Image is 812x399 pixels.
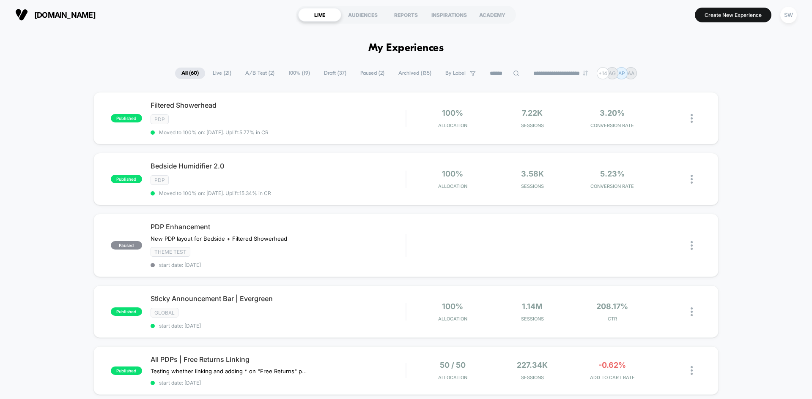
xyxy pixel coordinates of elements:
[522,302,543,311] span: 1.14M
[583,71,588,76] img: end
[151,380,406,386] span: start date: [DATE]
[368,42,444,54] h1: My Experiences
[392,68,438,79] span: Archived ( 135 )
[691,307,693,316] img: close
[151,308,178,318] span: GLOBAL
[206,68,238,79] span: Live ( 21 )
[298,8,341,22] div: LIVE
[111,241,142,250] span: paused
[695,8,771,22] button: Create New Experience
[151,101,406,109] span: Filtered Showerhead
[495,316,571,322] span: Sessions
[151,294,406,303] span: Sticky Announcement Bar | Evergreen
[282,68,316,79] span: 100% ( 19 )
[778,6,799,24] button: SW
[15,8,28,21] img: Visually logo
[151,162,406,170] span: Bedside Humidifier 2.0
[159,129,269,136] span: Moved to 100% on: [DATE] . Uplift: 5.77% in CR
[618,70,625,76] p: AP
[780,7,797,23] div: SW
[438,122,467,128] span: Allocation
[517,361,548,369] span: 227.34k
[495,122,571,128] span: Sessions
[521,169,544,178] span: 3.58k
[440,361,466,369] span: 50 / 50
[471,8,514,22] div: ACADEMY
[574,316,650,322] span: CTR
[691,114,693,123] img: close
[691,175,693,184] img: close
[609,70,616,76] p: AG
[597,67,609,79] div: + 14
[442,169,463,178] span: 100%
[495,183,571,189] span: Sessions
[175,68,205,79] span: All ( 60 )
[574,183,650,189] span: CONVERSION RATE
[600,109,625,117] span: 3.20%
[151,175,169,185] span: PDP
[354,68,391,79] span: Paused ( 2 )
[13,8,98,22] button: [DOMAIN_NAME]
[151,247,190,257] span: Theme Test
[34,11,96,19] span: [DOMAIN_NAME]
[495,375,571,380] span: Sessions
[151,262,406,268] span: start date: [DATE]
[111,366,142,375] span: published
[600,169,625,178] span: 5.23%
[574,375,650,380] span: ADD TO CART RATE
[151,368,307,375] span: Testing whether linking and adding * on "Free Returns" plays a role in ATC Rate & CVR
[628,70,634,76] p: AA
[111,114,142,122] span: published
[691,366,693,375] img: close
[442,109,463,117] span: 100%
[522,109,543,117] span: 7.22k
[384,8,428,22] div: REPORTS
[111,307,142,316] span: published
[151,355,406,364] span: All PDPs | Free Returns Linking
[438,183,467,189] span: Allocation
[239,68,281,79] span: A/B Test ( 2 )
[691,241,693,250] img: close
[438,316,467,322] span: Allocation
[151,323,406,329] span: start date: [DATE]
[442,302,463,311] span: 100%
[428,8,471,22] div: INSPIRATIONS
[341,8,384,22] div: AUDIENCES
[151,235,287,242] span: New PDP layout for Bedside + ﻿Filtered Showerhead
[445,70,466,76] span: By Label
[598,361,626,369] span: -0.62%
[151,114,169,124] span: PDP
[159,190,271,196] span: Moved to 100% on: [DATE] . Uplift: 15.34% in CR
[111,175,142,183] span: published
[438,375,467,380] span: Allocation
[318,68,353,79] span: Draft ( 37 )
[596,302,628,311] span: 208.17%
[574,122,650,128] span: CONVERSION RATE
[151,223,406,231] span: PDP Enhancement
